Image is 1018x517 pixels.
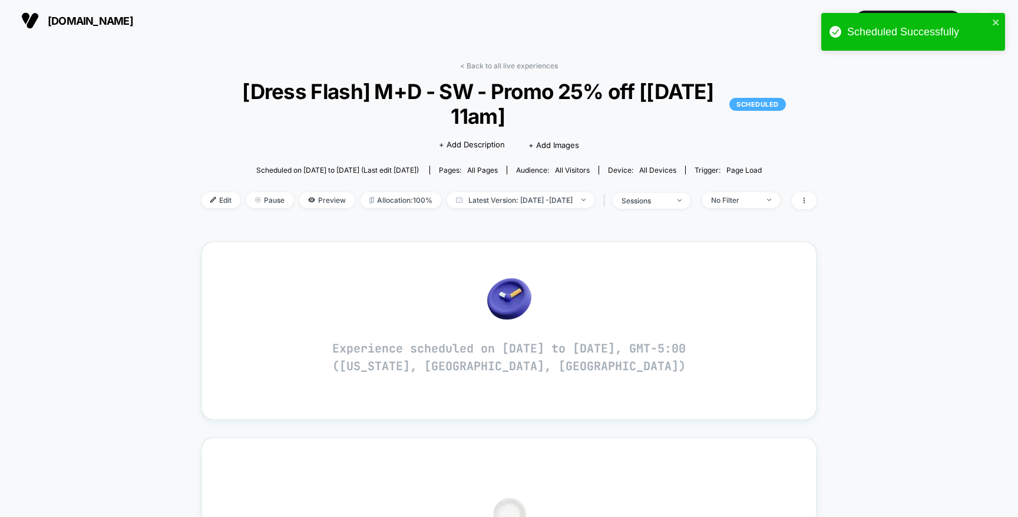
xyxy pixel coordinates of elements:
[974,9,997,32] div: MM
[210,197,216,203] img: edit
[256,166,419,174] span: Scheduled on [DATE] to [DATE] (Last edit [DATE])
[599,166,685,174] span: Device:
[232,79,786,129] span: [Dress Flash] M+D - SW - Promo 25% off [[DATE] 11am]
[460,61,558,70] a: < Back to all live experiences
[18,11,137,30] button: [DOMAIN_NAME]
[487,278,531,320] img: no_data
[332,340,686,375] p: Experience scheduled on [DATE] to [DATE], GMT-5:00 ([US_STATE], [GEOGRAPHIC_DATA], [GEOGRAPHIC_DA...
[369,197,374,203] img: rebalance
[528,140,579,150] span: + Add Images
[711,196,758,205] div: No Filter
[600,192,613,209] span: |
[970,9,1000,33] button: MM
[456,197,462,203] img: calendar
[439,166,498,174] div: Pages:
[439,139,505,151] span: + Add Description
[729,98,786,111] p: SCHEDULED
[255,197,261,203] img: end
[201,192,240,208] span: Edit
[767,199,771,201] img: end
[361,192,441,208] span: Allocation: 100%
[447,192,594,208] span: Latest Version: [DATE] - [DATE]
[48,15,133,27] span: [DOMAIN_NAME]
[992,18,1000,29] button: close
[639,166,676,174] span: all devices
[516,166,590,174] div: Audience:
[467,166,498,174] span: all pages
[695,166,762,174] div: Trigger:
[622,196,669,205] div: sessions
[726,166,762,174] span: Page Load
[299,192,355,208] span: Preview
[677,199,682,202] img: end
[847,26,989,38] div: Scheduled Successfully
[246,192,293,208] span: Pause
[555,166,590,174] span: All Visitors
[581,199,586,201] img: end
[21,12,39,29] img: Visually logo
